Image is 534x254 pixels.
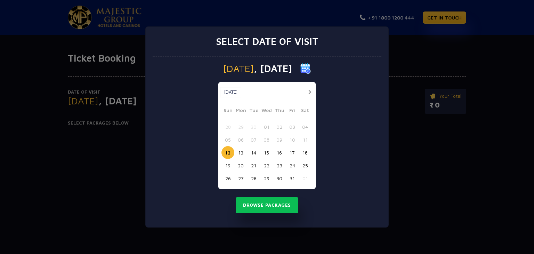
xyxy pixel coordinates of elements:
[286,172,299,185] button: 31
[221,146,234,159] button: 12
[260,172,273,185] button: 29
[223,64,254,73] span: [DATE]
[299,159,311,172] button: 25
[286,133,299,146] button: 10
[234,159,247,172] button: 20
[300,63,311,74] img: calender icon
[234,106,247,116] span: Mon
[260,146,273,159] button: 15
[247,120,260,133] button: 30
[216,35,318,47] h3: Select date of visit
[247,146,260,159] button: 14
[299,133,311,146] button: 11
[260,133,273,146] button: 08
[260,120,273,133] button: 01
[286,159,299,172] button: 24
[254,64,292,73] span: , [DATE]
[234,120,247,133] button: 29
[247,106,260,116] span: Tue
[299,172,311,185] button: 01
[273,133,286,146] button: 09
[299,146,311,159] button: 18
[221,172,234,185] button: 26
[220,87,241,97] button: [DATE]
[299,120,311,133] button: 04
[286,146,299,159] button: 17
[273,146,286,159] button: 16
[273,172,286,185] button: 30
[260,106,273,116] span: Wed
[247,133,260,146] button: 07
[234,133,247,146] button: 06
[273,159,286,172] button: 23
[247,172,260,185] button: 28
[236,197,298,213] button: Browse Packages
[221,120,234,133] button: 28
[221,133,234,146] button: 05
[260,159,273,172] button: 22
[286,106,299,116] span: Fri
[221,159,234,172] button: 19
[273,120,286,133] button: 02
[221,106,234,116] span: Sun
[286,120,299,133] button: 03
[299,106,311,116] span: Sat
[234,172,247,185] button: 27
[247,159,260,172] button: 21
[234,146,247,159] button: 13
[273,106,286,116] span: Thu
